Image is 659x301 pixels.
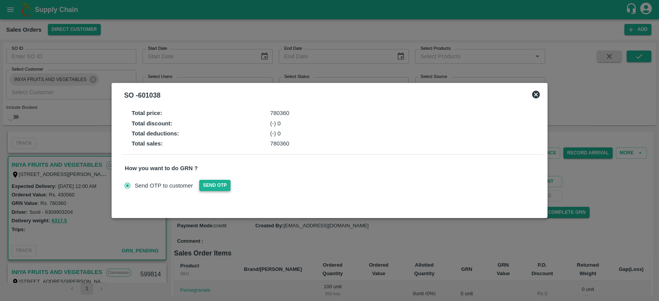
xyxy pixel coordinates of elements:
[125,165,198,171] strong: How you want to do GRN ?
[270,110,290,116] span: 780360
[270,130,281,137] span: (-) 0
[132,110,162,116] strong: Total price :
[124,90,160,101] div: SO - 601038
[132,140,163,147] strong: Total sales :
[132,120,172,127] strong: Total discount :
[199,180,231,191] button: Send OTP
[270,120,281,127] span: (-) 0
[135,181,193,190] span: Send OTP to customer
[270,140,290,147] span: 780360
[132,130,179,137] strong: Total deductions :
